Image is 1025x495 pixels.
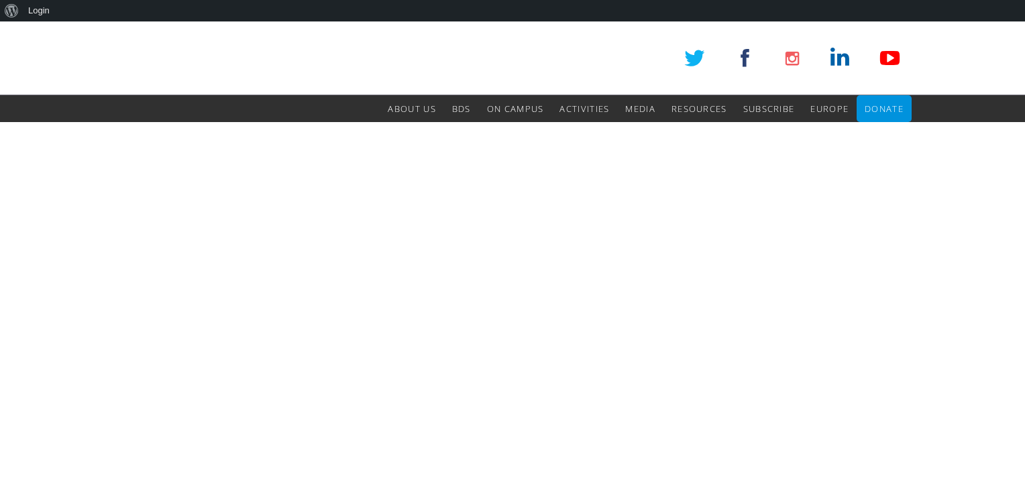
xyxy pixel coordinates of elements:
img: SPME [113,21,308,95]
span: Resources [671,103,727,115]
a: On Campus [487,95,544,122]
a: Europe [810,95,849,122]
span: BDS [452,103,471,115]
span: About Us [388,103,435,115]
a: Subscribe [743,95,795,122]
a: BDS [452,95,471,122]
span: Europe [810,103,849,115]
span: On Campus [487,103,544,115]
span: Activities [559,103,609,115]
a: About Us [388,95,435,122]
a: Donate [865,95,904,122]
span: Donate [865,103,904,115]
span: Media [625,103,655,115]
a: Resources [671,95,727,122]
span: Subscribe [743,103,795,115]
a: Media [625,95,655,122]
a: Activities [559,95,609,122]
